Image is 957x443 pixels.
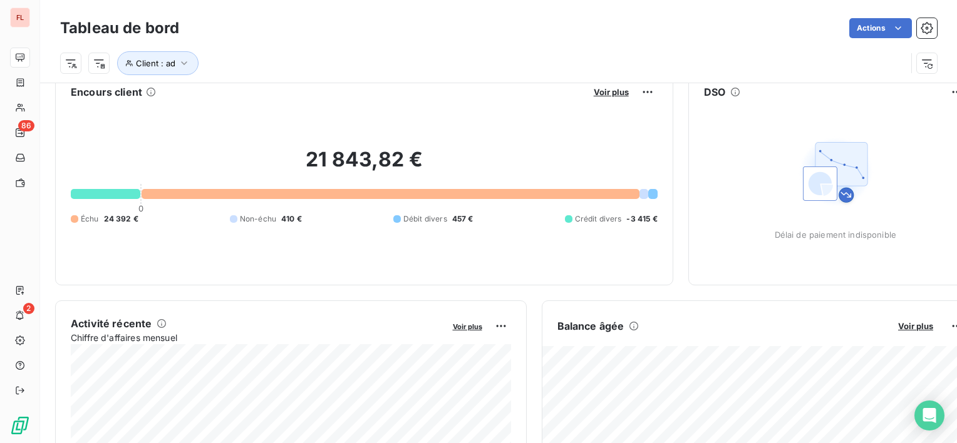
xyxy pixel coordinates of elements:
[795,132,876,212] img: Empty state
[281,213,302,225] span: 410 €
[449,320,486,332] button: Voir plus
[136,58,175,68] span: Client : ad
[626,213,657,225] span: -3 415 €
[10,415,30,435] img: Logo LeanPay
[71,84,142,99] h6: Encours client
[117,51,199,75] button: Client : ad
[775,230,897,240] span: Délai de paiement indisponible
[575,213,622,225] span: Crédit divers
[81,213,99,225] span: Échu
[71,316,152,331] h6: Activité récente
[452,213,473,225] span: 457 €
[453,322,482,331] span: Voir plus
[138,203,143,213] span: 0
[894,320,937,332] button: Voir plus
[590,86,633,98] button: Voir plus
[594,87,629,97] span: Voir plus
[60,17,179,39] h3: Tableau de bord
[71,331,444,344] span: Chiffre d'affaires mensuel
[704,84,725,99] h6: DSO
[403,213,447,225] span: Débit divers
[898,321,933,331] span: Voir plus
[849,18,912,38] button: Actions
[10,8,30,28] div: FL
[557,318,624,334] h6: Balance âgée
[914,400,944,430] div: Open Intercom Messenger
[104,213,138,225] span: 24 392 €
[71,147,658,185] h2: 21 843,82 €
[18,120,34,131] span: 86
[240,213,276,225] span: Non-échu
[23,303,34,314] span: 2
